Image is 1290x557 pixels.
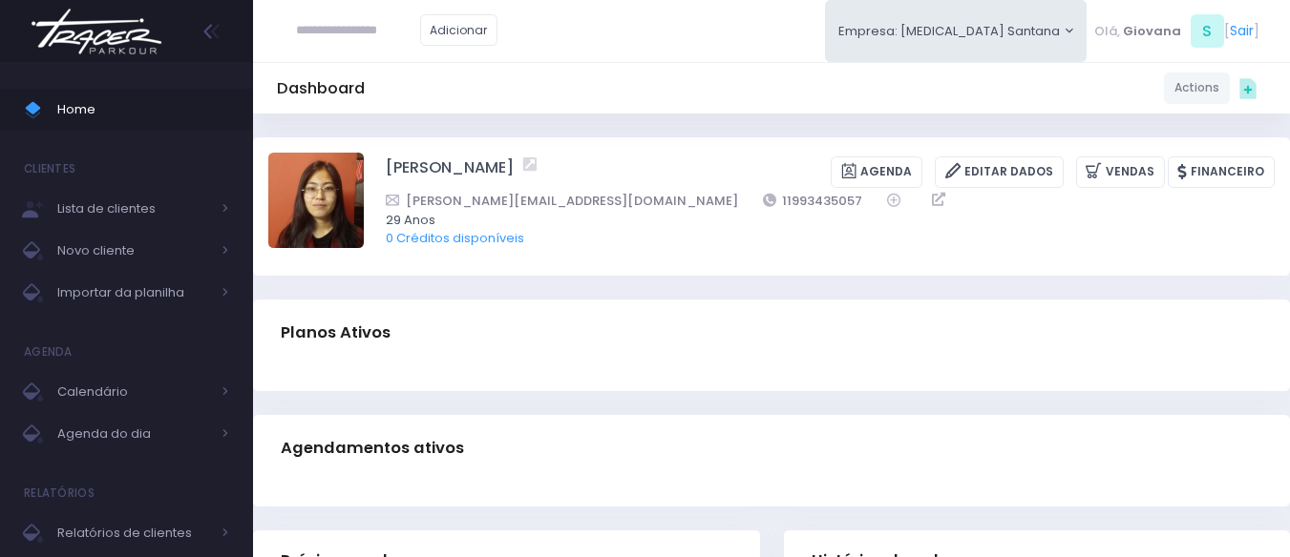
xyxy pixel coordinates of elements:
[1123,22,1181,41] span: Giovana
[277,79,365,98] h5: Dashboard
[831,156,922,188] a: Agenda
[1094,22,1120,41] span: Olá,
[24,150,75,188] h4: Clientes
[1076,156,1165,188] a: Vendas
[57,280,210,305] span: Importar da planilha
[420,14,498,46] a: Adicionar
[1087,10,1266,52] div: [ ]
[57,380,210,404] span: Calendário
[386,191,738,211] a: [PERSON_NAME][EMAIL_ADDRESS][DOMAIN_NAME]
[1191,14,1224,48] span: S
[57,238,210,263] span: Novo cliente
[57,521,210,546] span: Relatórios de clientes
[1164,72,1230,104] a: Actions
[1230,21,1254,41] a: Sair
[386,156,514,188] a: [PERSON_NAME]
[24,474,95,512] h4: Relatórios
[763,191,863,211] a: 11993435057
[1168,156,1275,188] a: Financeiro
[24,333,73,371] h4: Agenda
[281,305,391,360] h3: Planos Ativos
[268,153,364,248] img: Angélica Saori Komesu
[281,421,464,475] h3: Agendamentos ativos
[57,97,229,122] span: Home
[386,211,1250,230] span: 29 Anos
[57,422,210,446] span: Agenda do dia
[57,196,210,221] span: Lista de clientes
[386,229,524,247] a: 0 Créditos disponíveis
[935,156,1064,188] a: Editar Dados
